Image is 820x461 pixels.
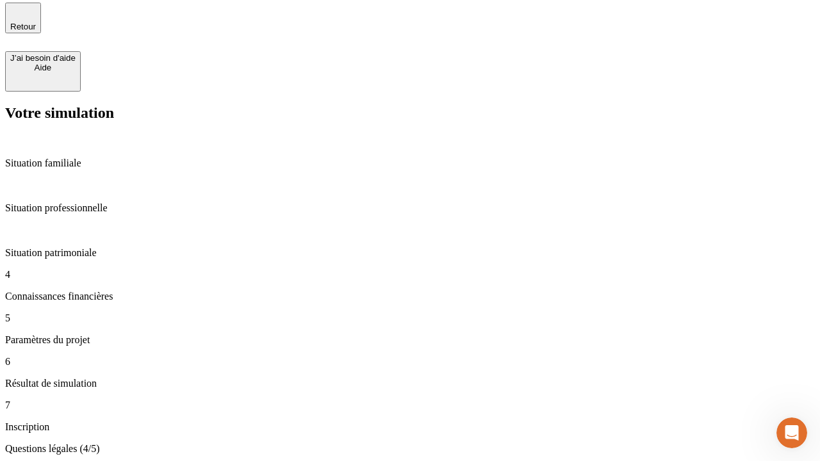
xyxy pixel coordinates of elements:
[5,104,815,122] h2: Votre simulation
[5,334,815,346] p: Paramètres du projet
[5,247,815,259] p: Situation patrimoniale
[10,22,36,31] span: Retour
[5,51,81,92] button: J’ai besoin d'aideAide
[5,356,815,368] p: 6
[5,3,41,33] button: Retour
[5,269,815,280] p: 4
[5,421,815,433] p: Inscription
[776,417,807,448] iframe: Intercom live chat
[10,63,76,72] div: Aide
[5,312,815,324] p: 5
[5,291,815,302] p: Connaissances financières
[5,400,815,411] p: 7
[5,202,815,214] p: Situation professionnelle
[5,158,815,169] p: Situation familiale
[10,53,76,63] div: J’ai besoin d'aide
[5,443,815,455] p: Questions légales (4/5)
[5,378,815,389] p: Résultat de simulation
